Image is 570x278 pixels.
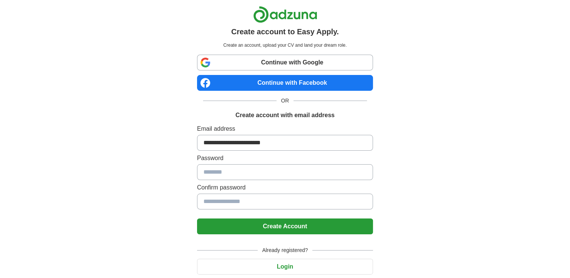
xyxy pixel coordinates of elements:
label: Email address [197,124,373,133]
a: Continue with Google [197,55,373,70]
span: OR [277,97,293,105]
button: Create Account [197,218,373,234]
label: Password [197,154,373,163]
button: Login [197,259,373,275]
a: Continue with Facebook [197,75,373,91]
span: Already registered? [258,246,312,254]
h1: Create account to Easy Apply. [231,26,339,37]
h1: Create account with email address [235,111,335,120]
img: Adzuna logo [253,6,317,23]
a: Login [197,263,373,270]
label: Confirm password [197,183,373,192]
p: Create an account, upload your CV and land your dream role. [199,42,371,49]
